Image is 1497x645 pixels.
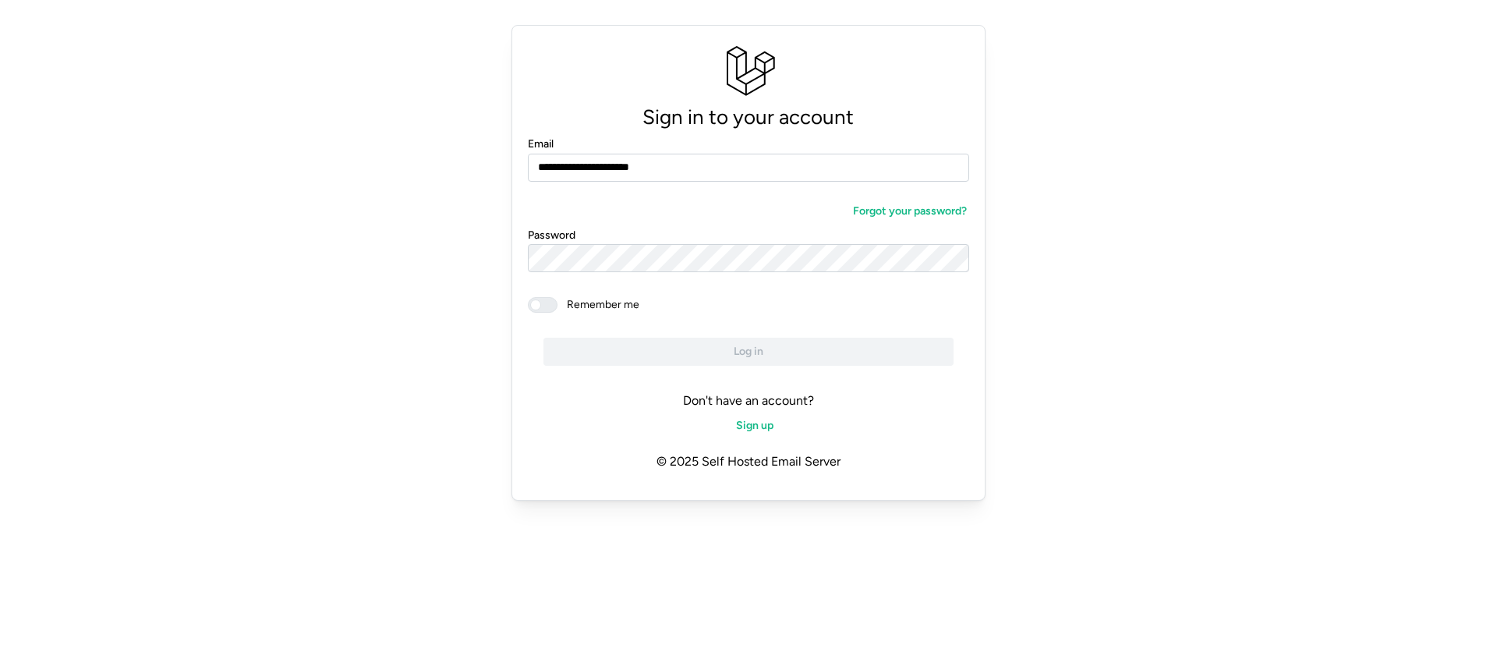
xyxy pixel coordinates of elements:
span: Log in [734,338,763,365]
p: © 2025 Self Hosted Email Server [528,440,969,484]
a: Forgot your password? [838,197,969,225]
span: Remember me [557,297,639,313]
p: Sign in to your account [528,101,969,134]
span: Sign up [736,413,773,439]
label: Password [528,227,575,244]
button: Log in [543,338,954,366]
label: Email [528,136,554,153]
p: Don't have an account? [528,391,969,411]
span: Forgot your password? [853,198,967,225]
a: Sign up [721,412,776,440]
